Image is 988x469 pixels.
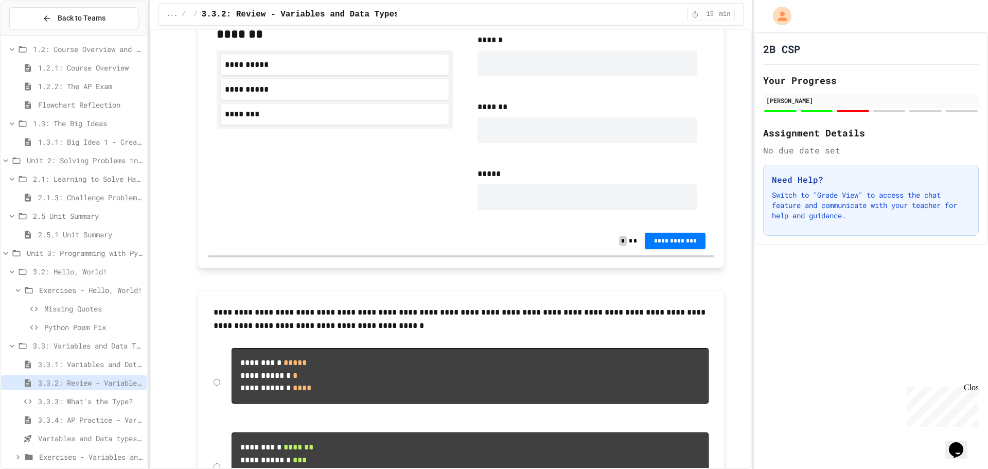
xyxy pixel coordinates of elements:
div: No due date set [763,144,979,157]
span: 3.3.2: Review - Variables and Data Types [202,8,399,21]
span: 3.2: Hello, World! [33,266,143,277]
span: Exercises - Hello, World! [39,285,143,296]
div: [PERSON_NAME] [766,96,976,105]
span: Variables and Data types - quiz [38,433,143,444]
span: 3.3.3: What's the Type? [38,396,143,407]
h1: 2B CSP [763,42,800,56]
span: 3.3.4: AP Practice - Variables [38,414,143,425]
span: 3.3.1: Variables and Data Types [38,359,143,370]
span: Exercises - Variables and Data Types [39,451,143,462]
span: 3.3: Variables and Data Types [33,340,143,351]
span: min [719,10,731,19]
span: 1.2.2: The AP Exam [38,81,143,92]
div: Chat with us now!Close [4,4,71,65]
iframe: chat widget [903,383,978,427]
span: / [193,10,197,19]
p: Switch to "Grade View" to access the chat feature and communicate with your teacher for help and ... [772,190,970,221]
span: 3.3.2: Review - Variables and Data Types [38,377,143,388]
span: 15 [702,10,718,19]
span: Unit 2: Solving Problems in Computer Science [27,155,143,166]
span: 1.3: The Big Ideas [33,118,143,129]
span: 1.2: Course Overview and the AP Exam [33,44,143,55]
span: Flowchart Reflection [38,99,143,110]
span: Back to Teams [58,13,105,24]
h3: Need Help? [772,173,970,186]
h2: Your Progress [763,73,979,88]
iframe: chat widget [945,428,978,459]
button: Back to Teams [9,7,138,29]
span: 2.5.1 Unit Summary [38,229,143,240]
span: Python Poem Fix [44,322,143,333]
h2: Assignment Details [763,126,979,140]
span: ... [167,10,178,19]
span: 1.2.1: Course Overview [38,62,143,73]
span: Missing Quotes [44,303,143,314]
span: 2.1: Learning to Solve Hard Problems [33,173,143,184]
span: / [182,10,185,19]
span: Unit 3: Programming with Python [27,248,143,258]
span: 1.3.1: Big Idea 1 - Creative Development [38,136,143,147]
div: My Account [762,4,794,28]
span: 2.1.3: Challenge Problem - The Bridge [38,192,143,203]
span: 2.5 Unit Summary [33,211,143,221]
